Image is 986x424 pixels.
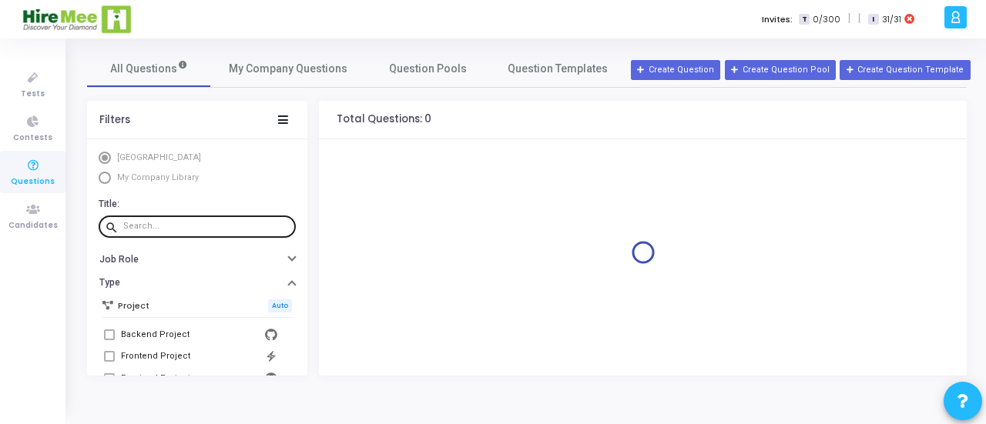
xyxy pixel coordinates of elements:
button: Create Question Pool [725,60,836,80]
span: I [868,14,878,25]
input: Search... [123,222,290,231]
div: Frontend Project [121,369,190,388]
span: Contests [13,132,52,145]
span: Candidates [8,219,58,232]
h6: Project [118,301,149,311]
span: 0/300 [813,13,840,26]
span: 31/31 [882,13,901,26]
h6: Job Role [99,254,139,265]
button: Create Question Template [840,60,970,80]
h6: Type [99,277,120,289]
span: Question Pools [389,61,467,77]
span: Question Templates [508,61,608,77]
button: Create Question [631,60,720,80]
span: My Company Library [117,172,199,182]
h4: Total Questions: 0 [337,113,431,125]
button: Type [87,271,307,295]
label: Invites: [762,13,793,26]
button: Job Role [87,247,307,271]
mat-radio-group: Select Library [99,152,296,188]
span: Tests [21,88,45,101]
img: logo [22,4,133,35]
span: My Company Questions [229,61,347,77]
span: Auto [268,299,292,312]
h6: Title: [99,199,292,210]
span: Questions [11,175,55,189]
mat-icon: search [105,220,123,234]
span: | [848,11,850,27]
span: All Questions [110,61,188,77]
span: [GEOGRAPHIC_DATA] [117,152,201,162]
span: | [858,11,860,27]
div: Frontend Project [121,347,190,366]
div: Backend Project [121,326,189,344]
div: Filters [99,114,130,126]
span: T [799,14,809,25]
